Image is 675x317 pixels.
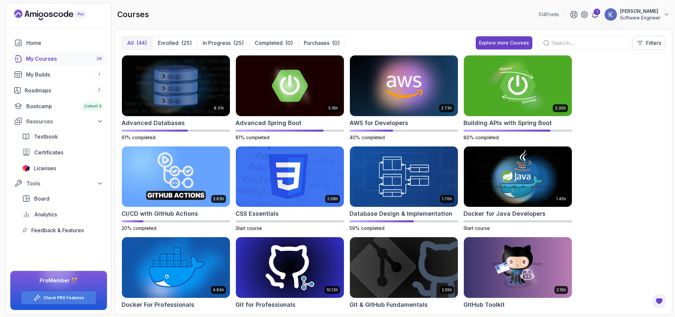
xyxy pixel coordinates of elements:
button: In Progress(25) [197,36,249,49]
a: courses [10,52,107,65]
p: 2.08h [327,196,338,202]
a: certificates [18,146,107,159]
img: Git for Professionals card [236,237,344,298]
a: Advanced Spring Boot card5.18hAdvanced Spring Boot81% completed [236,55,344,141]
span: Feedback & Features [31,226,84,234]
h2: Advanced Spring Boot [236,118,301,128]
p: In Progress [203,39,231,47]
img: Advanced Spring Boot card [236,55,344,116]
h2: Git for Professionals [236,300,295,309]
div: Resources [26,117,103,125]
span: Board [34,195,49,203]
img: GitHub Toolkit card [464,237,572,298]
img: Database Design & Implementation card [350,146,458,207]
a: home [10,36,107,49]
a: Check PRO Features [43,295,84,301]
img: CSS Essentials card [236,146,344,207]
span: 81% completed [236,135,269,140]
div: (0) [332,39,340,47]
h2: Docker for Java Developers [464,209,546,218]
span: 59% completed [350,225,384,231]
a: CI/CD with GitHub Actions card2.63hCI/CD with GitHub Actions20% completed [122,146,230,232]
span: Licenses [34,164,56,172]
img: Git & GitHub Fundamentals card [350,237,458,298]
img: jetbrains icon [22,165,30,172]
button: Enrolled(25) [152,36,197,49]
div: Home [26,39,103,47]
h2: courses [117,9,149,20]
span: 7 [98,88,100,93]
button: Purchases(0) [298,36,345,49]
p: 1.45h [556,196,566,202]
p: 10.13h [326,287,338,293]
div: Bootcamp [26,102,103,110]
span: 26 [97,56,102,61]
button: Open Feedback Button [651,293,667,309]
h2: Advanced Databases [122,118,185,128]
a: 1 [591,11,599,18]
p: 2.55h [442,287,452,293]
span: 80% completed [464,135,499,140]
p: 1.70h [442,196,452,202]
img: CI/CD with GitHub Actions card [122,146,230,207]
a: Building APIs with Spring Boot card3.30hBuilding APIs with Spring Boot80% completed [464,55,572,141]
div: (25) [181,39,192,47]
div: Tools [26,179,103,187]
span: Textbook [34,133,58,141]
p: 514 Points [539,11,559,18]
a: Advanced Databases card8.31hAdvanced Databases61% completed [122,55,230,141]
div: Roadmaps [25,86,103,94]
div: 1 [594,9,600,15]
div: My Builds [26,71,103,79]
span: Start course [236,225,262,231]
p: 2.73h [441,106,452,111]
button: Completed(0) [249,36,298,49]
p: Filters [646,39,661,47]
h2: Git & GitHub Fundamentals [350,300,428,309]
a: Landing page [14,10,101,20]
span: 40% completed [350,135,385,140]
span: 1 [98,72,100,77]
p: 2.63h [213,196,224,202]
h2: CSS Essentials [236,209,279,218]
p: [PERSON_NAME] [620,8,661,15]
button: Resources [10,115,107,127]
a: textbook [18,130,107,143]
p: Completed [255,39,283,47]
div: (0) [285,39,293,47]
input: Search... [552,39,624,47]
span: Certificates [34,148,63,156]
img: Building APIs with Spring Boot card [464,55,572,116]
h2: Building APIs with Spring Boot [464,118,552,128]
div: (44) [136,39,147,47]
h2: Database Design & Implementation [350,209,452,218]
button: user profile image[PERSON_NAME]Software Engineer [604,8,670,21]
div: My Courses [26,55,103,63]
img: user profile image [605,8,617,21]
a: roadmaps [10,84,107,97]
a: licenses [18,162,107,175]
p: All [127,39,134,47]
a: analytics [18,208,107,221]
p: 4.64h [213,287,224,293]
a: bootcamp [10,100,107,113]
h2: CI/CD with GitHub Actions [122,209,198,218]
img: AWS for Developers card [350,55,458,116]
span: Cohort 3 [84,104,101,109]
button: Explore more Courses [476,36,532,49]
a: Database Design & Implementation card1.70hDatabase Design & Implementation59% completed [350,146,458,232]
p: 8.31h [214,106,224,111]
a: builds [10,68,107,81]
h2: GitHub Toolkit [464,300,505,309]
a: AWS for Developers card2.73hAWS for Developers40% completed [350,55,458,141]
a: board [18,192,107,205]
img: Docker for Java Developers card [464,146,572,207]
h2: Docker For Professionals [122,300,194,309]
div: Explore more Courses [479,40,529,46]
span: Analytics [34,210,57,218]
p: 3.30h [555,106,566,111]
p: Enrolled [158,39,179,47]
button: Check PRO Features [21,291,96,304]
button: Filters [633,36,665,50]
